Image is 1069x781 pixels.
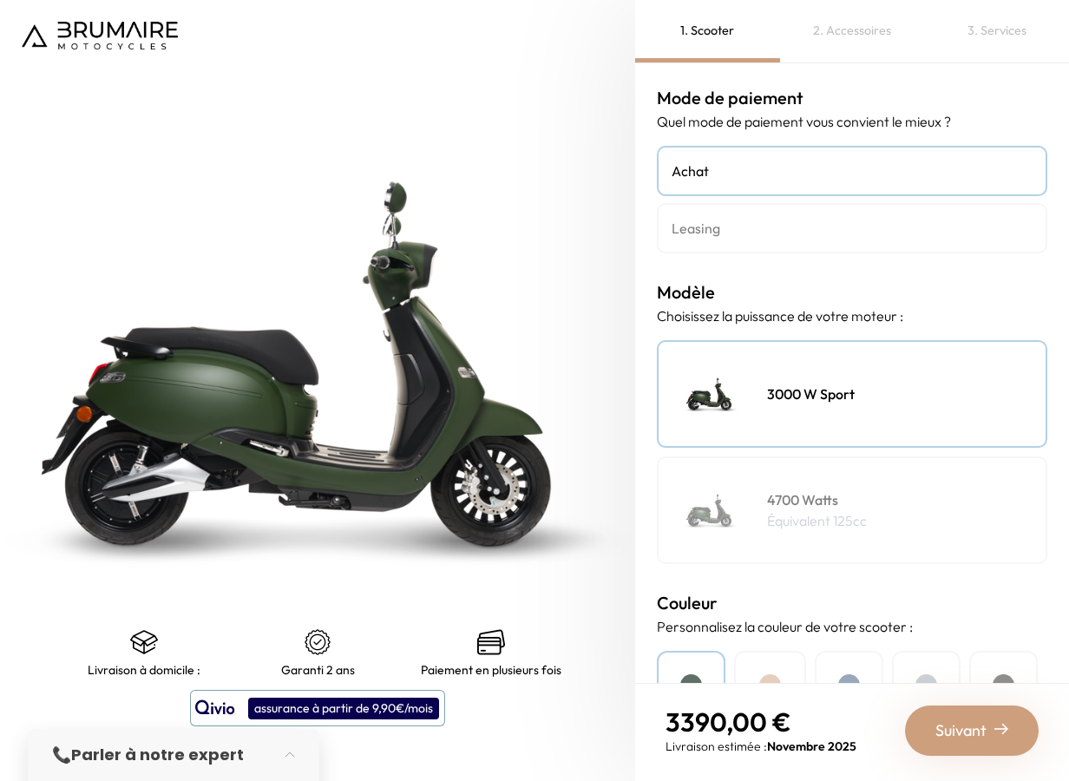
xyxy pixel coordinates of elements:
[248,698,439,719] div: assurance à partir de 9,90€/mois
[657,85,1047,111] h3: Mode de paiement
[667,467,754,554] img: Scooter
[657,203,1047,253] a: Leasing
[767,489,867,510] h4: 4700 Watts
[667,351,754,437] img: Scooter
[672,218,1033,239] h4: Leasing
[994,722,1008,736] img: right-arrow-2.png
[281,663,355,677] p: Garanti 2 ans
[672,161,1033,181] h4: Achat
[190,690,445,726] button: assurance à partir de 9,90€/mois
[657,590,1047,616] h3: Couleur
[657,279,1047,305] h3: Modèle
[666,738,856,755] p: Livraison estimée :
[657,111,1047,132] p: Quel mode de paiement vous convient le mieux ?
[666,706,791,738] span: 3390,00 €
[767,738,856,754] span: Novembre 2025
[767,384,855,404] h4: 3000 W Sport
[130,628,158,656] img: shipping.png
[477,628,505,656] img: credit-cards.png
[657,305,1047,326] p: Choisissez la puissance de votre moteur :
[935,719,987,743] span: Suivant
[22,22,178,49] img: Logo de Brumaire
[195,698,235,719] img: logo qivio
[421,663,561,677] p: Paiement en plusieurs fois
[657,616,1047,637] p: Personnalisez la couleur de votre scooter :
[88,663,200,677] p: Livraison à domicile :
[304,628,331,656] img: certificat-de-garantie.png
[767,510,867,531] p: Équivalent 125cc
